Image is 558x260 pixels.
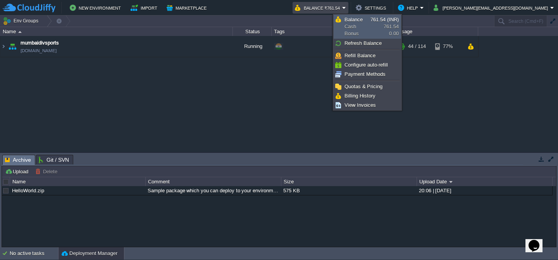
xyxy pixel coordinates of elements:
button: Settings [356,3,388,12]
img: AMDAwAAAACH5BAEAAAAALAAAAAABAAEAAAICRAEAOw== [18,31,22,33]
img: AMDAwAAAACH5BAEAAAAALAAAAAABAAEAAAICRAEAOw== [0,36,7,57]
a: mumbaidivsports [21,39,59,47]
span: Refresh Balance [344,40,382,46]
a: [DOMAIN_NAME] [21,47,57,55]
a: Quotas & Pricing [334,82,401,91]
div: Comment [146,177,281,186]
span: Quotas & Pricing [344,84,382,89]
span: 761.54 (INR) [370,17,399,22]
span: Git / SVN [39,155,69,164]
button: Help [398,3,420,12]
span: Payment Methods [344,71,386,77]
a: Refill Balance [334,51,401,60]
button: Delete [35,168,60,175]
div: Name [10,177,145,186]
a: Refresh Balance [334,39,401,48]
div: 44 / 114 [408,36,426,57]
button: Balance ₹761.54 [295,3,342,12]
iframe: chat widget [525,229,550,252]
a: Billing History [334,92,401,100]
div: Upload Date [417,177,552,186]
a: Payment Methods [334,70,401,79]
span: Billing History [344,93,375,99]
span: Refill Balance [344,53,375,58]
span: 761.54 0.00 [370,17,399,36]
a: BalanceCashBonus761.54 (INR)761.540.00 [334,15,401,38]
a: View Invoices [334,101,401,109]
div: Usage [396,27,478,36]
img: AMDAwAAAACH5BAEAAAAALAAAAAABAAEAAAICRAEAOw== [7,36,18,57]
span: Configure auto-refill [344,62,388,68]
button: [PERSON_NAME][EMAIL_ADDRESS][DOMAIN_NAME] [434,3,550,12]
div: Tags [272,27,395,36]
div: 575 KB [281,186,416,195]
img: CloudJiffy [3,3,55,13]
div: Status [233,27,271,36]
div: Name [1,27,232,36]
span: View Invoices [344,102,376,108]
button: Env Groups [3,15,41,26]
button: Deployment Manager [62,250,117,257]
a: HelloWorld.zip [12,188,44,193]
div: Sample package which you can deploy to your environment. Feel free to delete and upload a package... [146,186,281,195]
button: Upload [5,168,31,175]
span: Balance [344,17,363,22]
button: Marketplace [167,3,209,12]
span: Archive [5,155,31,165]
button: Import [131,3,160,12]
button: New Environment [70,3,123,12]
a: Configure auto-refill [334,61,401,69]
div: 77% [435,36,460,57]
div: 20:06 | [DATE] [417,186,552,195]
span: Cash Bonus [344,16,370,37]
div: Running [233,36,272,57]
div: Size [282,177,417,186]
div: No active tasks [10,247,58,260]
